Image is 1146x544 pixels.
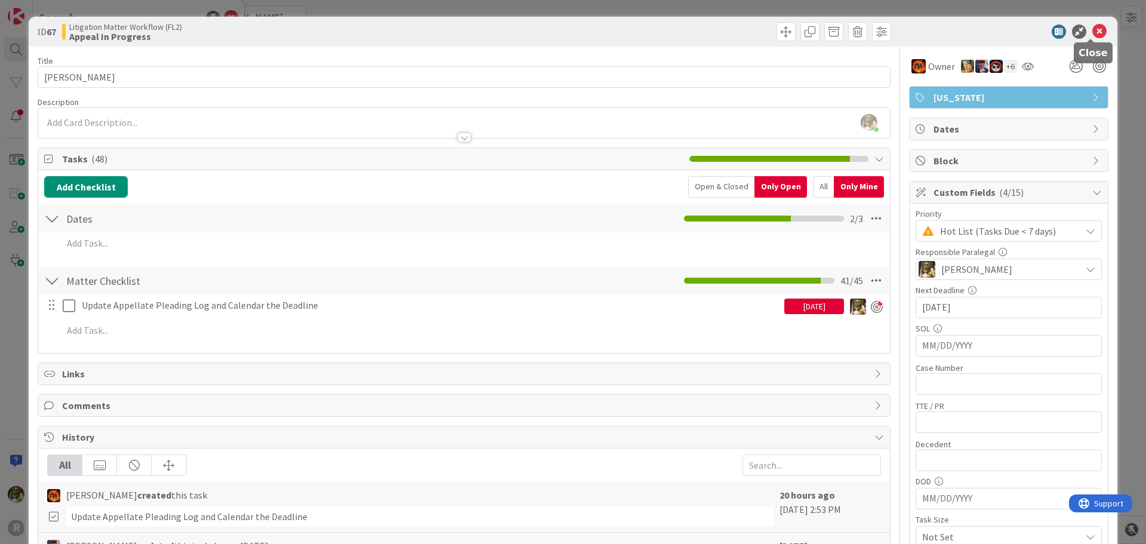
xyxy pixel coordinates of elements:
[834,176,884,198] div: Only Mine
[38,56,53,66] label: Title
[48,455,82,475] div: All
[47,26,56,38] b: 67
[916,362,963,373] label: Case Number
[62,430,868,444] span: History
[922,297,1095,318] input: MM/DD/YYYY
[1004,60,1017,73] div: + 6
[919,261,935,278] img: DG
[66,507,774,526] div: Update Appellate Pleading Log and Calendar the Deadline
[754,176,807,198] div: Only Open
[38,66,891,88] input: type card name here...
[850,211,863,226] span: 2 / 3
[911,59,926,73] img: TR
[916,401,944,411] label: TTE / PR
[916,439,951,450] label: Decedent
[91,153,107,165] span: ( 48 )
[1079,47,1108,59] h5: Close
[813,176,834,198] div: All
[922,336,1095,356] input: MM/DD/YYYY
[69,22,182,32] span: Litigation Matter Workflow (FL2)
[961,60,974,73] img: SB
[916,324,1102,333] div: SOL
[840,273,863,288] span: 41 / 45
[743,454,881,476] input: Search...
[934,90,1086,105] span: [US_STATE]
[780,489,835,501] b: 20 hours ago
[916,248,1102,256] div: Responsible Paralegal
[47,489,60,502] img: TR
[916,515,1102,524] div: Task Size
[25,2,54,16] span: Support
[69,32,182,41] b: Appeal In Progress
[82,299,780,312] p: Update Appellate Pleading Log and Calendar the Deadline
[44,176,128,198] button: Add Checklist
[975,60,988,73] img: ML
[934,153,1086,168] span: Block
[62,270,331,291] input: Add Checklist...
[916,210,1102,218] div: Priority
[38,24,56,39] span: ID
[934,185,1086,199] span: Custom Fields
[861,114,877,131] img: yW9LRPfq2I1p6cQkqhMnMPjKb8hcA9gF.jpg
[688,176,754,198] div: Open & Closed
[780,488,881,526] div: [DATE] 2:53 PM
[38,97,79,107] span: Description
[66,488,207,502] span: [PERSON_NAME] this task
[999,186,1024,198] span: ( 4/15 )
[137,489,171,501] b: created
[928,59,955,73] span: Owner
[62,367,868,381] span: Links
[940,223,1075,239] span: Hot List (Tasks Due < 7 days)
[941,262,1012,276] span: [PERSON_NAME]
[916,477,1102,485] div: DOD
[922,488,1095,509] input: MM/DD/YYYY
[62,152,683,166] span: Tasks
[916,286,1102,294] div: Next Deadline
[62,208,331,229] input: Add Checklist...
[850,299,866,315] img: DG
[990,60,1003,73] img: JS
[62,398,868,413] span: Comments
[784,299,844,314] div: [DATE]
[934,122,1086,136] span: Dates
